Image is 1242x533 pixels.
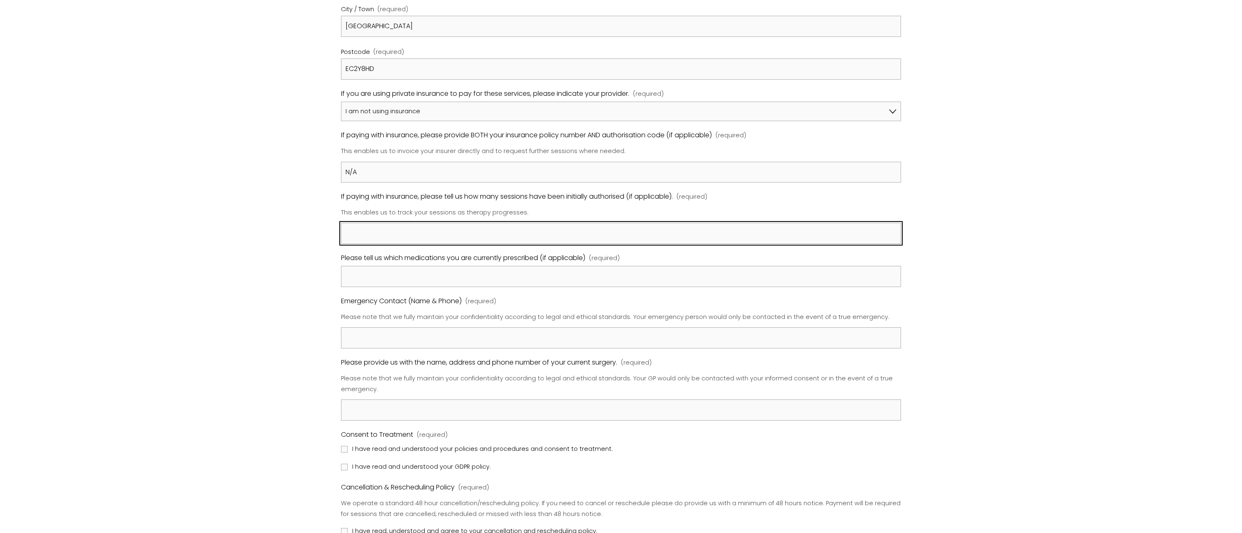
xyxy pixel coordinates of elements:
[677,192,707,202] span: (required)
[465,296,496,307] span: (required)
[341,143,901,160] p: This enables us to invoice your insurer directly and to request further sessions where needed.
[341,495,901,522] p: We operate a standard 48 hour cancellation/rescheduling policy. If you need to cancel or reschedu...
[633,89,664,100] span: (required)
[341,88,629,100] span: If you are using private insurance to pay for these services, please indicate your provider.
[341,482,455,494] span: Cancellation & Rescheduling Policy
[352,444,613,455] span: I have read and understood your policies and procedures and consent to treatment.
[373,49,404,55] span: (required)
[716,130,746,141] span: (required)
[341,429,413,441] span: Consent to Treatment
[341,370,901,398] p: Please note that we fully maintain your confidentiality according to legal and ethical standards....
[341,204,901,221] p: This enables us to track your sessions as therapy progresses.
[341,102,901,122] select: If you are using private insurance to pay for these services, please indicate your provider.
[341,47,901,58] div: Postcode
[341,252,585,264] span: Please tell us which medications you are currently prescribed (if applicable)
[341,295,462,307] span: Emergency Contact (Name & Phone)
[341,446,348,453] input: I have read and understood your policies and procedures and consent to treatment.
[589,253,620,264] span: (required)
[341,357,617,369] span: Please provide us with the name, address and phone number of your current surgery.
[341,4,901,16] div: City / Town
[341,58,901,80] input: Postcode
[341,191,673,203] span: If paying with insurance, please tell us how many sessions have been initially authorised (if app...
[621,358,652,368] span: (required)
[458,482,489,493] span: (required)
[352,462,491,472] span: I have read and understood your GDPR policy.
[341,129,712,141] span: If paying with insurance, please provide BOTH your insurance policy number AND authorisation code...
[341,309,901,326] p: Please note that we fully maintain your confidentiality according to legal and ethical standards....
[341,16,901,37] input: City / Town
[341,464,348,470] input: I have read and understood your GDPR policy.
[377,6,408,12] span: (required)
[417,430,448,441] span: (required)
